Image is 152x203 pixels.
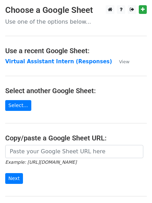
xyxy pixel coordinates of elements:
[5,100,31,111] a: Select...
[117,170,152,203] iframe: Chat Widget
[5,47,147,55] h4: Use a recent Google Sheet:
[5,145,143,158] input: Paste your Google Sheet URL here
[5,5,147,15] h3: Choose a Google Sheet
[119,59,129,64] small: View
[5,87,147,95] h4: Select another Google Sheet:
[5,58,112,65] a: Virtual Assistant Intern (Responses)
[5,160,77,165] small: Example: [URL][DOMAIN_NAME]
[112,58,129,65] a: View
[5,173,23,184] input: Next
[5,134,147,142] h4: Copy/paste a Google Sheet URL:
[5,18,147,25] p: Use one of the options below...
